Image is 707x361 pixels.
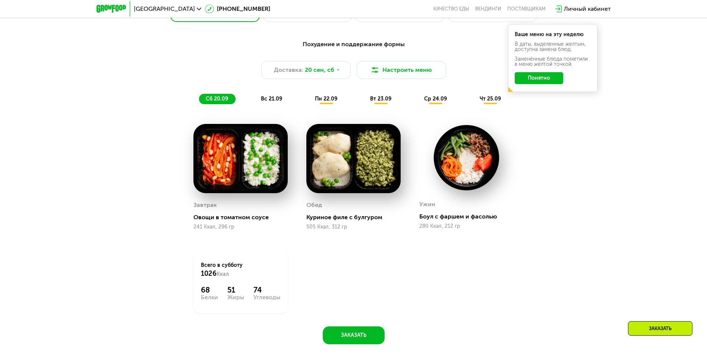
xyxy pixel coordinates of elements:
a: Качество еды [433,6,469,12]
span: чт 25.09 [480,96,501,102]
span: ср 24.09 [424,96,447,102]
span: Ккал [217,271,229,277]
span: пн 22.09 [315,96,337,102]
span: вт 23.09 [370,96,391,102]
div: Куриное филе с булгуром [306,214,407,221]
div: Боул с фаршем и фасолью [419,213,520,220]
div: 51 [227,285,244,294]
span: 1026 [201,269,217,278]
div: Ваше меню на эту неделю [515,32,591,37]
div: Углеводы [253,294,280,300]
button: Заказать [323,326,385,344]
div: 505 Ккал, 312 гр [306,224,401,230]
a: Вендинги [475,6,501,12]
span: Доставка: [274,66,303,74]
div: Обед [306,199,322,211]
button: Настроить меню [357,61,446,79]
button: Понятно [515,72,563,84]
div: Завтрак [193,199,217,211]
span: 20 сен, сб [305,66,334,74]
div: Заменённые блюда пометили в меню жёлтой точкой. [515,57,591,67]
span: вс 21.09 [261,96,282,102]
span: сб 20.09 [206,96,228,102]
div: Похудение и поддержание формы [133,40,574,49]
div: Жиры [227,294,244,300]
div: 74 [253,285,280,294]
div: Всего в субботу [201,262,280,278]
div: Овощи в томатном соусе [193,214,294,221]
a: [PHONE_NUMBER] [205,4,270,13]
div: Белки [201,294,218,300]
div: Ужин [419,199,435,210]
div: Заказать [628,321,692,336]
div: 241 Ккал, 296 гр [193,224,288,230]
span: [GEOGRAPHIC_DATA] [134,6,195,12]
div: 68 [201,285,218,294]
div: В даты, выделенные желтым, доступна замена блюд. [515,42,591,52]
div: поставщикам [507,6,546,12]
div: Личный кабинет [564,4,611,13]
div: 280 Ккал, 212 гр [419,223,514,229]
